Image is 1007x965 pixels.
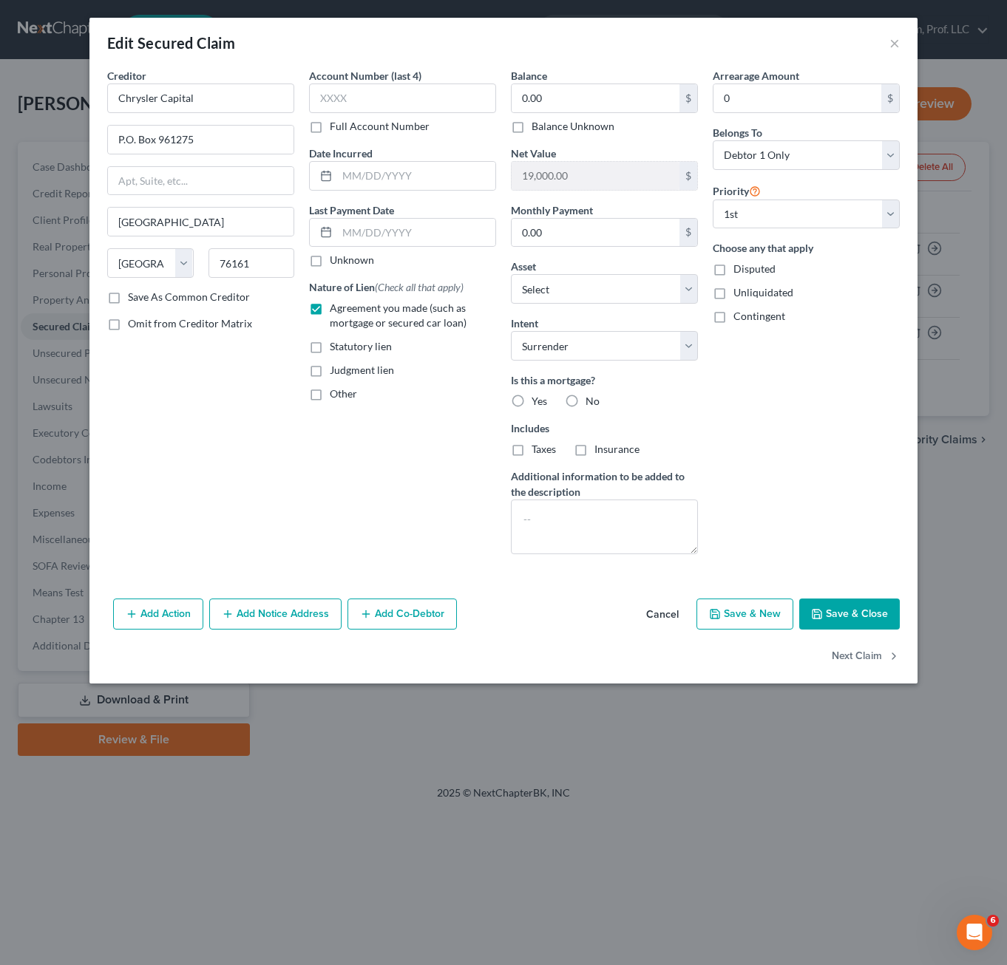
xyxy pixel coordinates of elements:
label: Additional information to be added to the description [511,468,698,499]
span: Disputed [733,262,776,275]
span: Belongs To [713,126,762,139]
span: Judgment lien [330,364,394,376]
div: $ [881,84,899,112]
label: Save As Common Creditor [128,290,250,304]
span: Taxes [532,443,556,455]
input: 0.00 [512,84,679,112]
button: × [889,34,900,52]
input: 0.00 [713,84,881,112]
button: Add Action [113,599,203,630]
span: Agreement you made (such as mortgage or secured car loan) [330,301,467,329]
label: Unknown [330,253,374,267]
label: Arrearage Amount [713,68,799,83]
input: MM/DD/YYYY [337,162,495,190]
button: Save & New [696,599,793,630]
span: Unliquidated [733,286,793,299]
span: Contingent [733,310,785,322]
label: Full Account Number [330,119,430,134]
label: Date Incurred [309,146,373,161]
span: Omit from Creditor Matrix [128,317,252,330]
div: $ [679,219,697,247]
input: 0.00 [512,219,679,247]
input: Enter address... [108,126,294,154]
button: Save & Close [799,599,900,630]
input: MM/DD/YYYY [337,219,495,247]
span: Asset [511,260,536,273]
div: $ [679,84,697,112]
span: Creditor [107,69,146,82]
label: Intent [511,316,538,331]
label: Monthly Payment [511,202,593,218]
span: Other [330,387,357,400]
button: Add Notice Address [209,599,342,630]
label: Last Payment Date [309,202,394,218]
input: XXXX [309,83,496,113]
div: Edit Secured Claim [107,33,235,53]
div: $ [679,162,697,190]
label: Balance Unknown [532,119,614,134]
span: No [586,395,600,407]
input: Enter zip... [208,248,295,278]
label: Net Value [511,146,556,161]
label: Balance [511,68,547,83]
button: Next Claim [832,641,900,672]
iframe: Intercom live chat [957,915,992,950]
span: Statutory lien [330,340,392,352]
label: Choose any that apply [713,240,900,256]
span: (Check all that apply) [375,281,464,293]
label: Priority [713,182,761,200]
input: Apt, Suite, etc... [108,167,294,195]
label: Nature of Lien [309,279,464,295]
button: Add Co-Debtor [347,599,457,630]
label: Includes [511,420,698,436]
input: Search creditor by name... [107,83,294,113]
span: 6 [987,915,999,927]
label: Account Number (last 4) [309,68,421,83]
span: Yes [532,395,547,407]
span: Insurance [594,443,640,455]
input: 0.00 [512,162,679,190]
label: Is this a mortgage? [511,372,698,388]
input: Enter city... [108,208,294,236]
button: Cancel [634,600,691,630]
